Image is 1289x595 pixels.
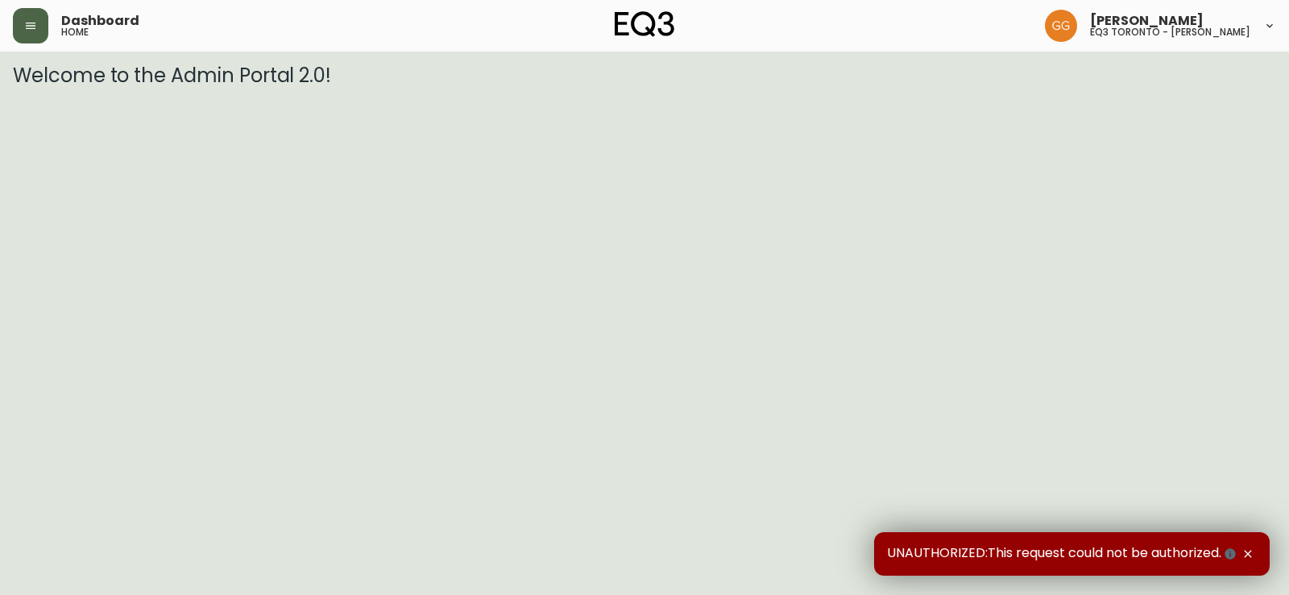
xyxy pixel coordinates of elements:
[1090,27,1250,37] h5: eq3 toronto - [PERSON_NAME]
[61,14,139,27] span: Dashboard
[887,545,1239,563] span: UNAUTHORIZED:This request could not be authorized.
[61,27,89,37] h5: home
[615,11,674,37] img: logo
[1090,14,1204,27] span: [PERSON_NAME]
[13,64,1276,87] h3: Welcome to the Admin Portal 2.0!
[1045,10,1077,42] img: dbfc93a9366efef7dcc9a31eef4d00a7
